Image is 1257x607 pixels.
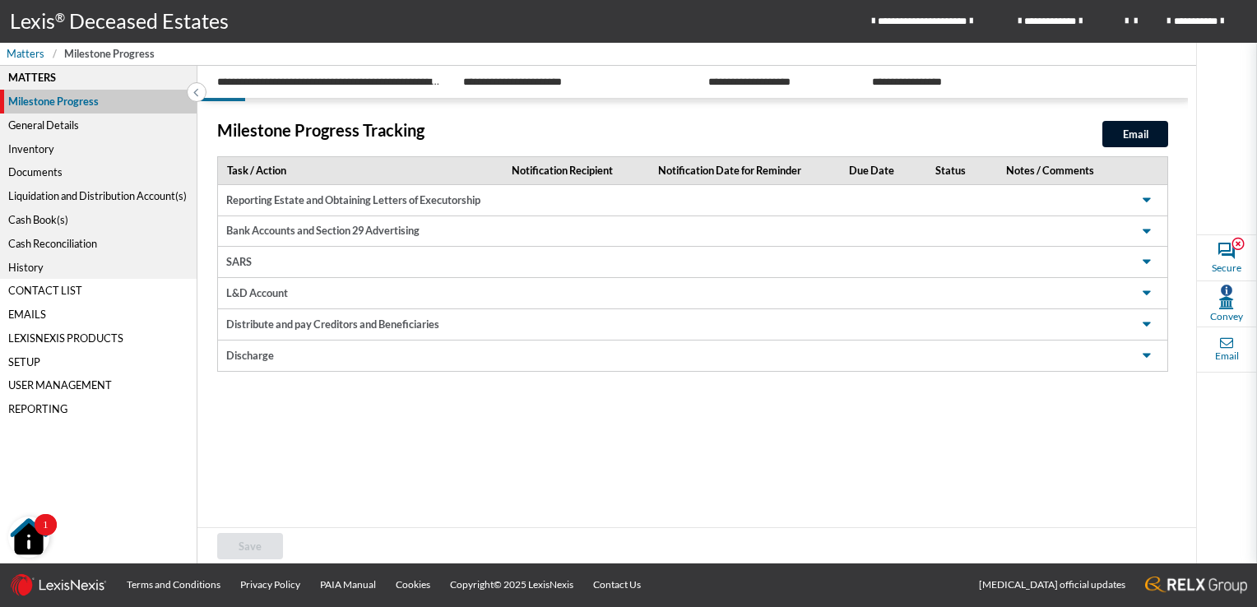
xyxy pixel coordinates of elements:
[43,525,49,546] div: 1
[218,309,503,341] td: Distribute and pay Creditors and Beneficiaries
[218,278,503,309] td: L&D Account
[658,163,806,178] span: Notification Date for Reminder
[1210,309,1243,324] span: Convey
[117,563,230,606] a: Terms and Conditions
[218,247,503,278] td: SARS
[230,563,310,606] a: Privacy Policy
[1212,261,1241,276] span: Secure
[227,163,464,178] span: Task / Action
[8,517,49,558] button: Open Resource Center, 1 new notification
[218,185,503,216] td: Reporting Estate and Obtaining Letters of Executorship
[217,121,1168,140] p: Milestone Progress Tracking
[1145,577,1247,594] img: RELX_logo.65c3eebe.png
[7,46,44,62] span: Matters
[1215,349,1239,364] span: Email
[849,163,898,178] span: Due Date
[935,163,969,178] span: Status
[583,563,651,606] a: Contact Us
[969,563,1135,606] a: [MEDICAL_DATA] official updates
[1006,163,1098,178] span: Notes / Comments
[218,341,503,372] td: Discharge
[10,573,107,596] img: LexisNexis_logo.0024414d.png
[440,563,583,606] a: Copyright© 2025 LexisNexis
[512,163,617,178] span: Notification Recipient
[7,46,53,62] a: Matters
[1102,121,1168,147] button: Email
[386,563,440,606] a: Cookies
[310,563,386,606] a: PAIA Manual
[1123,127,1148,141] span: Email
[55,8,69,35] p: ®
[218,216,503,248] td: Bank Accounts and Section 29 Advertising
